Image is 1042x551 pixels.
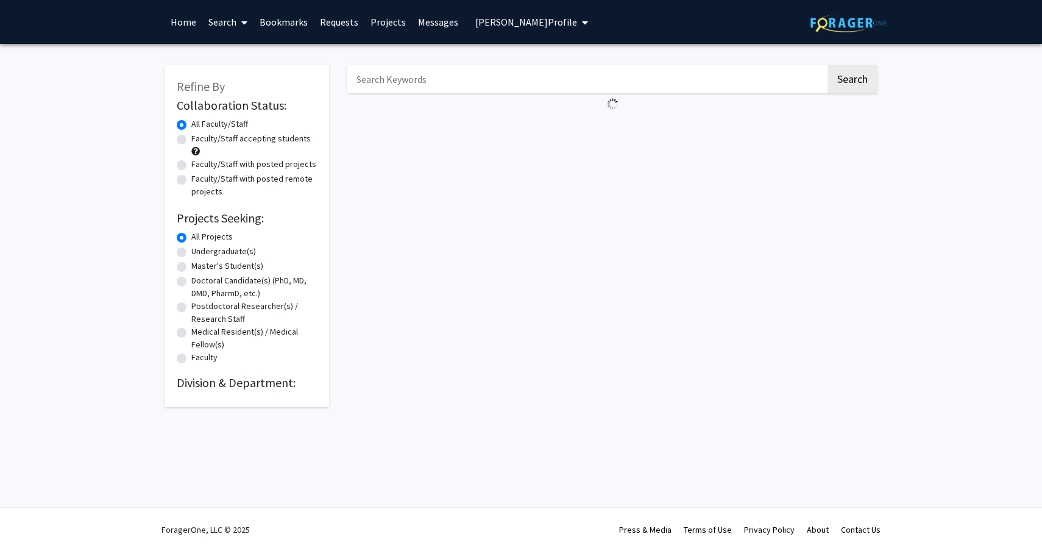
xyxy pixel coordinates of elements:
img: ForagerOne Logo [810,13,887,32]
a: Projects [364,1,412,43]
a: Requests [314,1,364,43]
a: Messages [412,1,464,43]
h2: Collaboration Status: [177,98,317,113]
input: Search Keywords [347,65,826,93]
a: Contact Us [841,524,881,535]
a: Home [165,1,202,43]
button: Search [828,65,877,93]
label: Faculty/Staff with posted projects [191,158,316,171]
label: Undergraduate(s) [191,245,256,258]
a: Bookmarks [253,1,314,43]
div: ForagerOne, LLC © 2025 [161,508,250,551]
label: Faculty/Staff accepting students [191,132,311,145]
nav: Page navigation [347,115,877,143]
label: Postdoctoral Researcher(s) / Research Staff [191,300,317,325]
label: All Projects [191,230,233,243]
label: Doctoral Candidate(s) (PhD, MD, DMD, PharmD, etc.) [191,274,317,300]
a: Press & Media [619,524,672,535]
img: Loading [602,93,623,115]
h2: Projects Seeking: [177,211,317,226]
label: Faculty/Staff with posted remote projects [191,172,317,198]
h2: Division & Department: [177,375,317,390]
span: Refine By [177,79,225,94]
a: Search [202,1,253,43]
span: [PERSON_NAME] Profile [475,16,577,28]
label: Master's Student(s) [191,260,263,272]
label: Medical Resident(s) / Medical Fellow(s) [191,325,317,351]
a: About [807,524,829,535]
a: Terms of Use [684,524,732,535]
a: Privacy Policy [744,524,795,535]
label: Faculty [191,351,218,364]
label: All Faculty/Staff [191,118,248,130]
